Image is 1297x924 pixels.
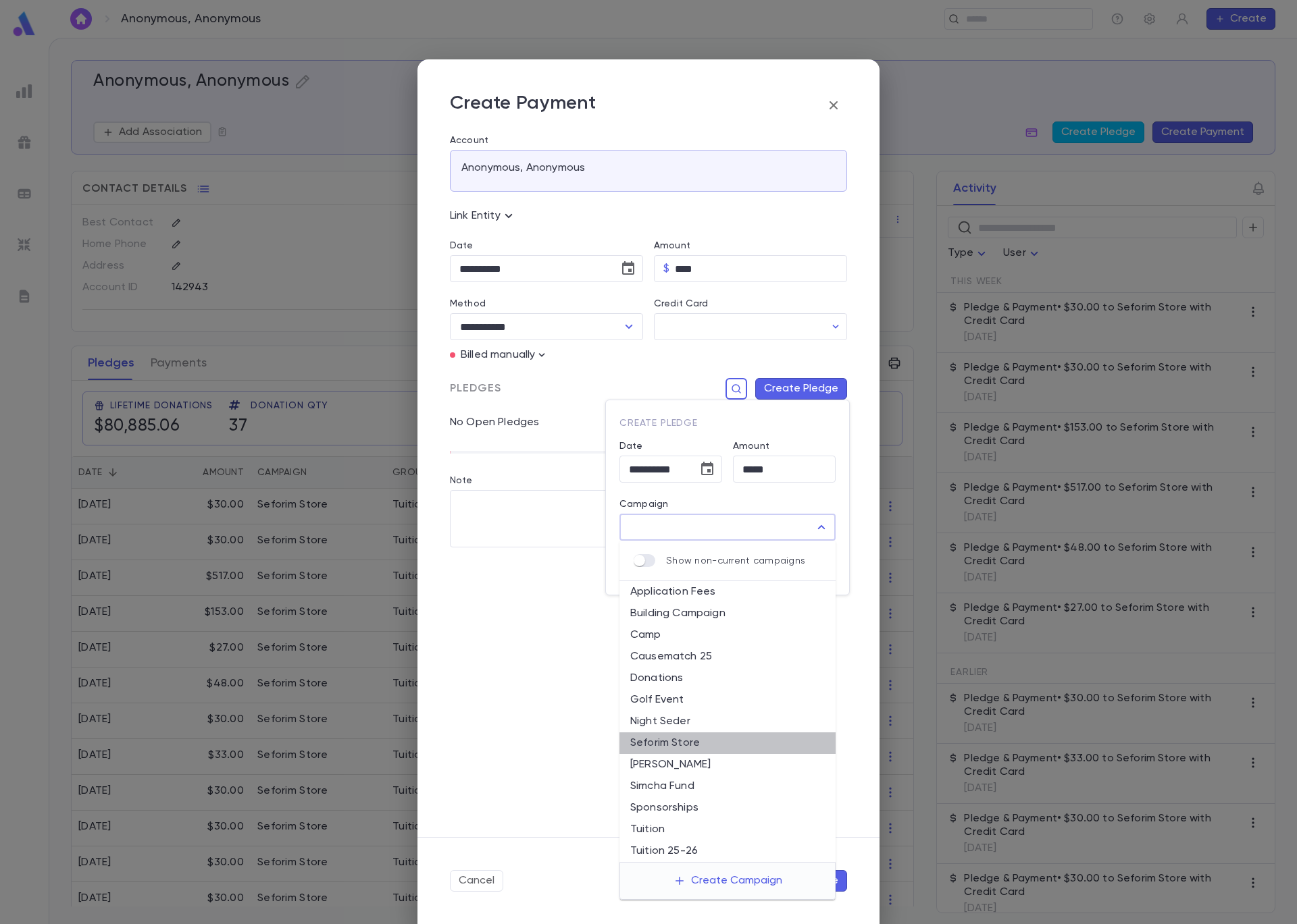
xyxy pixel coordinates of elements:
li: Building Campaign [619,603,836,624]
li: Golf Event [619,689,836,711]
button: Choose date, selected date is Sep 3, 2025 [694,456,721,483]
p: Show non-current campaigns [666,555,805,566]
button: Close [812,518,831,537]
label: Campaign [619,499,668,510]
li: Seforim Store [619,732,836,754]
li: Tuition [619,819,836,840]
li: Donations [619,668,836,689]
li: [PERSON_NAME] [619,754,836,776]
label: Amount [733,441,769,452]
li: Night Seder [619,711,836,732]
li: Simcha Fund [619,776,836,797]
li: Camp [619,624,836,646]
button: Create Campaign [663,868,793,894]
li: Sponsorships [619,797,836,819]
li: Tuition 25-26 [619,840,836,862]
li: Causematch 25 [619,646,836,668]
span: Create Pledge [619,418,698,428]
li: Application Fees [619,581,836,603]
label: Date [619,441,722,452]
